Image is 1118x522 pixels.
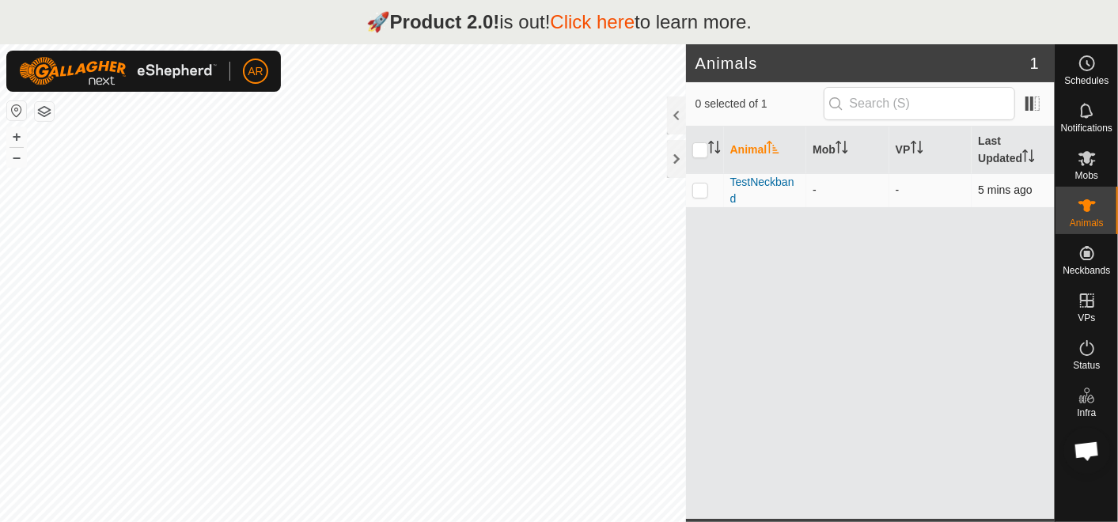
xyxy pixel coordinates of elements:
span: 18 Sept 2025, 6:44 pm [978,183,1032,196]
strong: Product 2.0! [390,11,500,32]
input: Search (S) [824,87,1015,120]
span: Animals [1070,218,1104,228]
button: + [7,127,26,146]
div: Open chat [1063,427,1111,475]
span: Notifications [1061,123,1112,133]
app-display-virtual-paddock-transition: - [896,183,900,196]
p: 🚀 is out! to learn more. [366,8,752,36]
span: Infra [1077,408,1096,418]
span: AR [248,63,263,80]
span: Status [1073,361,1100,370]
p-sorticon: Activate to sort [708,143,721,156]
h2: Animals [695,54,1030,73]
th: Mob [806,127,889,174]
th: Animal [724,127,807,174]
th: VP [889,127,972,174]
p-sorticon: Activate to sort [836,143,848,156]
button: Reset Map [7,101,26,120]
p-sorticon: Activate to sort [767,143,779,156]
button: Map Layers [35,102,54,121]
p-sorticon: Activate to sort [1022,152,1035,165]
span: Schedules [1064,76,1109,85]
span: 1 [1030,51,1039,75]
p-sorticon: Activate to sort [911,143,923,156]
img: Gallagher Logo [19,57,217,85]
button: – [7,148,26,167]
span: TestNeckband [730,174,801,207]
span: VPs [1078,313,1095,323]
span: 0 selected of 1 [695,96,824,112]
span: Mobs [1075,171,1098,180]
span: Neckbands [1063,266,1110,275]
th: Last Updated [972,127,1055,174]
a: Click here [550,11,635,32]
div: - [813,182,883,199]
